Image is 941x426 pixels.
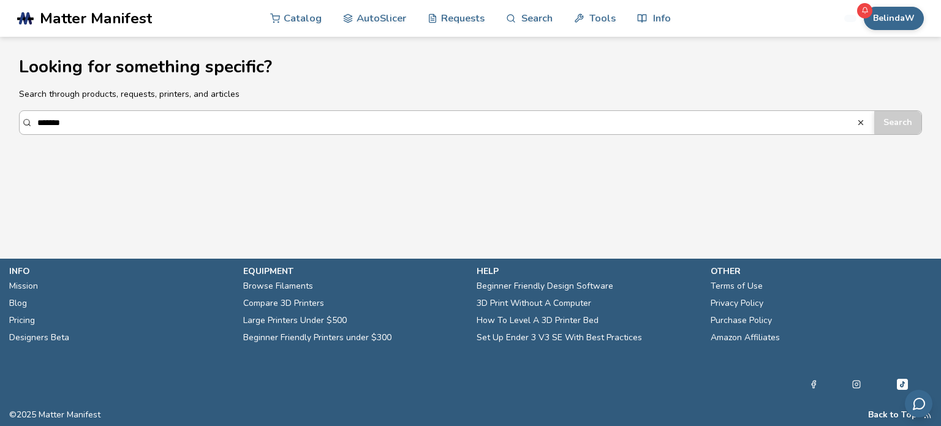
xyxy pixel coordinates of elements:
[868,410,917,420] button: Back to Top
[243,265,465,278] p: equipment
[711,278,763,295] a: Terms of Use
[9,295,27,312] a: Blog
[477,312,599,329] a: How To Level A 3D Printer Bed
[9,410,100,420] span: © 2025 Matter Manifest
[895,377,910,392] a: Tiktok
[9,329,69,346] a: Designers Beta
[477,295,591,312] a: 3D Print Without A Computer
[9,312,35,329] a: Pricing
[711,312,772,329] a: Purchase Policy
[711,329,780,346] a: Amazon Affiliates
[711,295,763,312] a: Privacy Policy
[711,265,932,278] p: other
[809,377,818,392] a: Facebook
[852,377,861,392] a: Instagram
[477,329,642,346] a: Set Up Ender 3 V3 SE With Best Practices
[40,10,152,27] span: Matter Manifest
[243,278,313,295] a: Browse Filaments
[477,278,613,295] a: Beginner Friendly Design Software
[243,329,391,346] a: Beginner Friendly Printers under $300
[856,118,868,127] button: Search
[19,88,923,101] p: Search through products, requests, printers, and articles
[37,112,857,134] input: Search
[243,295,324,312] a: Compare 3D Printers
[477,265,698,278] p: help
[19,58,923,77] h1: Looking for something specific?
[905,390,932,417] button: Send feedback via email
[9,265,231,278] p: info
[923,410,932,420] a: RSS Feed
[874,111,921,134] button: Search
[243,312,347,329] a: Large Printers Under $500
[864,7,924,30] button: BelindaW
[9,278,38,295] a: Mission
